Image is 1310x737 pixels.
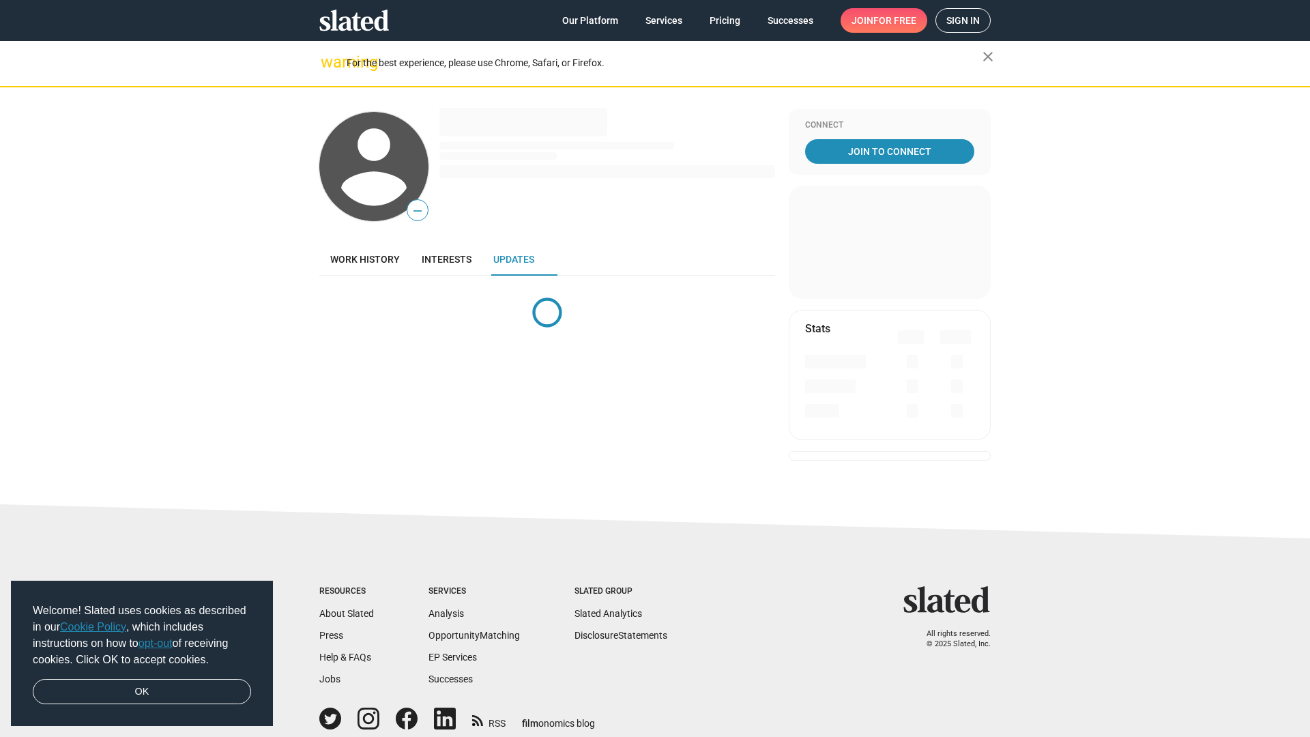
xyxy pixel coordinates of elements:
a: Cookie Policy [60,621,126,633]
a: Slated Analytics [574,608,642,619]
a: Joinfor free [841,8,927,33]
span: Welcome! Slated uses cookies as described in our , which includes instructions on how to of recei... [33,603,251,668]
a: Successes [757,8,824,33]
span: Join [851,8,916,33]
mat-card-title: Stats [805,321,830,336]
a: Our Platform [551,8,629,33]
a: Press [319,630,343,641]
a: Interests [411,243,482,276]
a: dismiss cookie message [33,679,251,705]
a: Analysis [428,608,464,619]
a: RSS [472,709,506,730]
span: Join To Connect [808,139,972,164]
a: About Slated [319,608,374,619]
mat-icon: close [980,48,996,65]
span: for free [873,8,916,33]
a: Sign in [935,8,991,33]
span: — [407,202,428,220]
span: Our Platform [562,8,618,33]
a: EP Services [428,652,477,663]
a: Join To Connect [805,139,974,164]
span: film [522,718,538,729]
div: For the best experience, please use Chrome, Safari, or Firefox. [347,54,982,72]
a: DisclosureStatements [574,630,667,641]
span: Updates [493,254,534,265]
span: Interests [422,254,471,265]
p: All rights reserved. © 2025 Slated, Inc. [912,629,991,649]
a: Successes [428,674,473,684]
div: Resources [319,586,374,597]
span: Work history [330,254,400,265]
a: opt-out [139,637,173,649]
span: Services [645,8,682,33]
div: Connect [805,120,974,131]
a: Work history [319,243,411,276]
div: Services [428,586,520,597]
a: Jobs [319,674,340,684]
a: Services [635,8,693,33]
div: cookieconsent [11,581,273,727]
a: OpportunityMatching [428,630,520,641]
mat-icon: warning [321,54,337,70]
a: filmonomics blog [522,706,595,730]
a: Pricing [699,8,751,33]
span: Pricing [710,8,740,33]
span: Successes [768,8,813,33]
a: Help & FAQs [319,652,371,663]
span: Sign in [946,9,980,32]
div: Slated Group [574,586,667,597]
a: Updates [482,243,545,276]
